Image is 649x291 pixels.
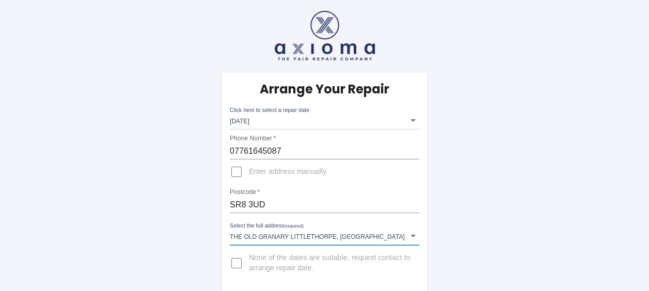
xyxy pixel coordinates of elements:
[249,253,411,273] span: None of the dates are suitable, request contact to arrange repair date.
[275,11,375,60] img: axioma
[249,167,326,177] span: Enter address manually
[230,222,304,230] label: Select the full address
[230,227,419,245] div: The Old Granary Littlethorpe, [GEOGRAPHIC_DATA]
[284,224,304,229] small: (required)
[230,188,260,197] label: Postcode
[230,111,419,130] div: [DATE]
[230,106,309,114] label: Click here to select a repair date
[230,134,276,143] label: Phone Number
[260,81,389,98] h5: Arrange Your Repair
